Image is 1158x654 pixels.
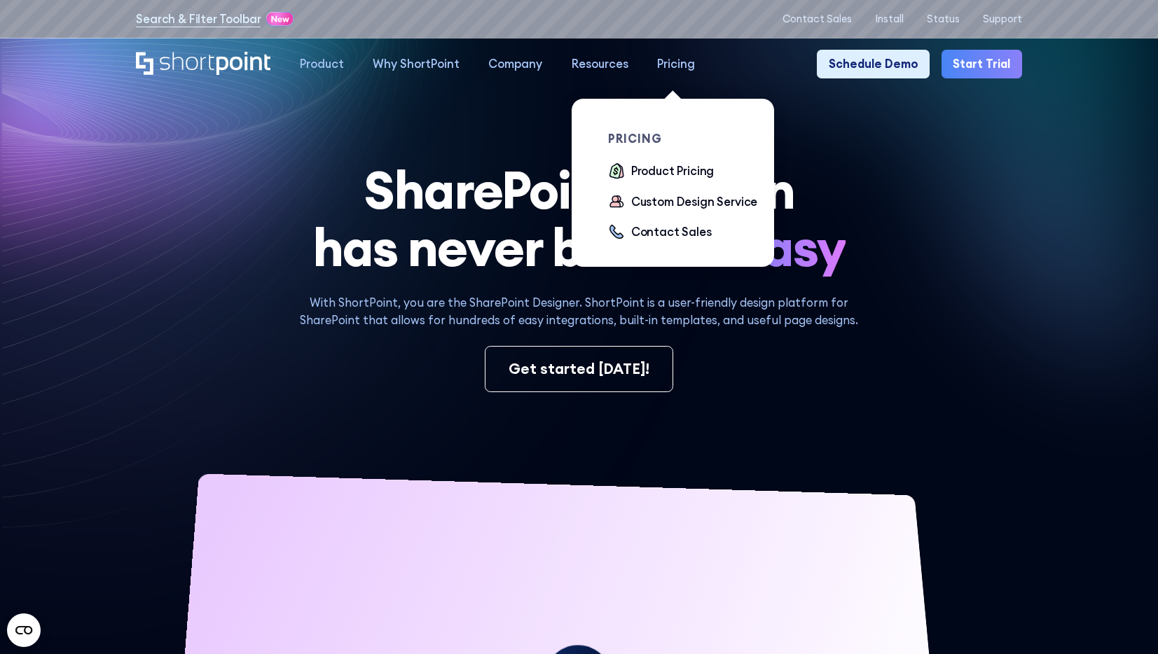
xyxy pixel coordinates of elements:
[572,55,628,73] div: Resources
[7,613,41,647] button: Open CMP widget
[557,50,642,78] a: Resources
[608,223,712,242] a: Contact Sales
[670,219,845,277] span: so easy
[631,162,715,180] div: Product Pricing
[783,13,852,25] a: Contact Sales
[608,162,715,181] a: Product Pricing
[631,223,712,241] div: Contact Sales
[875,13,904,25] a: Install
[927,13,960,25] a: Status
[285,50,358,78] a: Product
[608,193,758,212] a: Custom Design Service
[631,193,758,211] div: Custom Design Service
[488,55,542,73] div: Company
[942,50,1022,78] a: Start Trial
[817,50,930,78] a: Schedule Demo
[509,359,649,380] div: Get started [DATE]!
[136,162,1022,277] h1: SharePoint Design has never been
[286,294,872,329] p: With ShortPoint, you are the SharePoint Designer. ShortPoint is a user-friendly design platform f...
[608,133,770,145] div: pricing
[485,346,673,392] a: Get started [DATE]!
[136,11,261,28] a: Search & Filter Toolbar
[300,55,344,73] div: Product
[136,52,270,77] a: Home
[642,50,709,78] a: Pricing
[358,50,474,78] a: Why ShortPoint
[474,50,557,78] a: Company
[1088,587,1158,654] iframe: Chat Widget
[657,55,695,73] div: Pricing
[983,13,1022,25] a: Support
[373,55,460,73] div: Why ShortPoint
